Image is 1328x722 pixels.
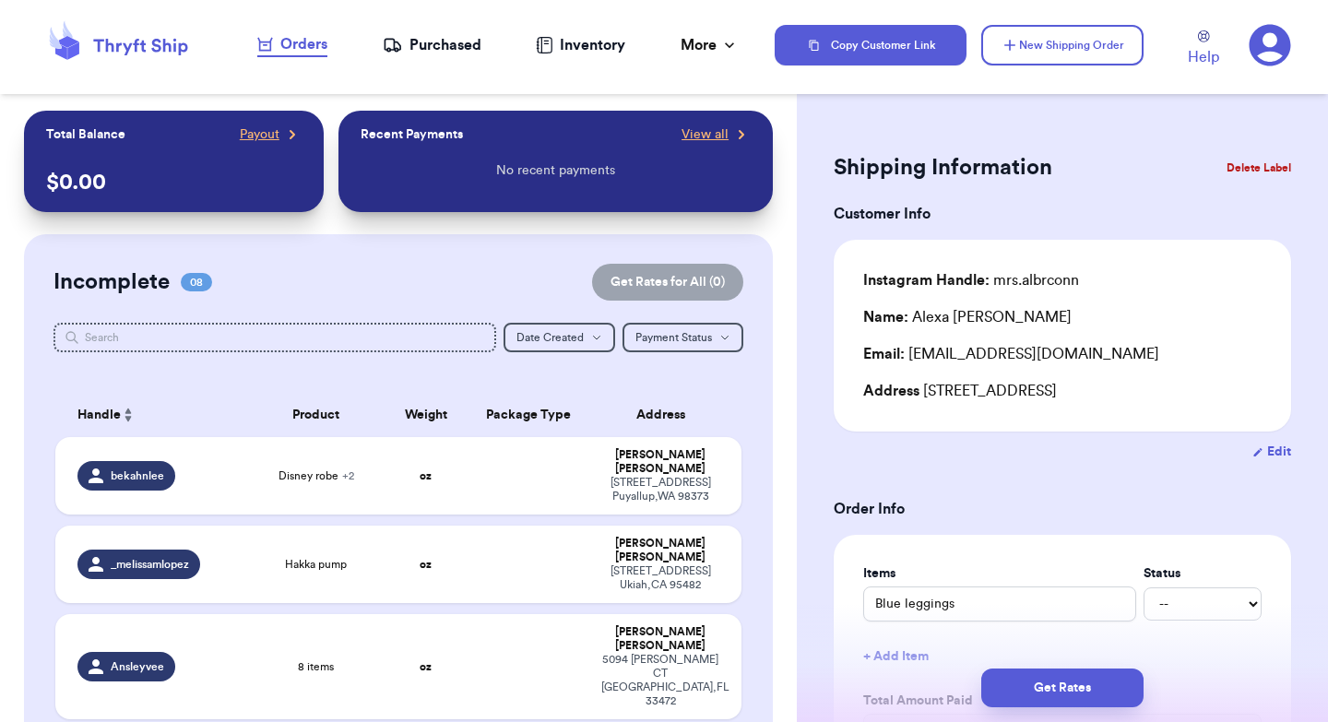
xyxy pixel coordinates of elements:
[285,557,347,572] span: Hakka pump
[247,393,385,437] th: Product
[981,669,1144,707] button: Get Rates
[504,323,615,352] button: Date Created
[53,323,496,352] input: Search
[834,153,1052,183] h2: Shipping Information
[601,537,719,564] div: [PERSON_NAME] [PERSON_NAME]
[516,332,584,343] span: Date Created
[111,557,189,572] span: _melissamlopez
[601,625,719,653] div: [PERSON_NAME] [PERSON_NAME]
[592,264,743,301] button: Get Rates for All (0)
[1188,46,1219,68] span: Help
[467,393,590,437] th: Package Type
[420,470,432,481] strong: oz
[863,269,1079,291] div: mrs.albrconn
[46,168,302,197] p: $ 0.00
[863,343,1262,365] div: [EMAIL_ADDRESS][DOMAIN_NAME]
[279,468,354,483] span: Disney robe
[863,273,990,288] span: Instagram Handle:
[682,125,751,144] a: View all
[1144,564,1262,583] label: Status
[53,267,170,297] h2: Incomplete
[111,468,164,483] span: bekahnlee
[775,25,966,65] button: Copy Customer Link
[863,564,1136,583] label: Items
[863,384,919,398] span: Address
[590,393,741,437] th: Address
[682,125,729,144] span: View all
[863,306,1072,328] div: Alexa [PERSON_NAME]
[601,448,719,476] div: [PERSON_NAME] [PERSON_NAME]
[385,393,467,437] th: Weight
[1188,30,1219,68] a: Help
[257,33,327,57] a: Orders
[1219,148,1298,188] button: Delete Label
[298,659,334,674] span: 8 items
[121,404,136,426] button: Sort ascending
[420,559,432,570] strong: oz
[46,125,125,144] p: Total Balance
[342,470,354,481] span: + 2
[383,34,481,56] a: Purchased
[863,310,908,325] span: Name:
[111,659,164,674] span: Ansleyvee
[1252,443,1291,461] button: Edit
[240,125,279,144] span: Payout
[496,161,615,180] p: No recent payments
[834,498,1291,520] h3: Order Info
[77,406,121,425] span: Handle
[601,476,719,503] div: [STREET_ADDRESS] Puyallup , WA 98373
[834,203,1291,225] h3: Customer Info
[863,347,905,361] span: Email:
[601,653,719,708] div: 5094 [PERSON_NAME] CT [GEOGRAPHIC_DATA] , FL 33472
[856,636,1269,677] button: + Add Item
[257,33,327,55] div: Orders
[601,564,719,592] div: [STREET_ADDRESS] Ukiah , CA 95482
[681,34,739,56] div: More
[863,380,1262,402] div: [STREET_ADDRESS]
[240,125,302,144] a: Payout
[181,273,212,291] span: 08
[536,34,625,56] a: Inventory
[420,661,432,672] strong: oz
[622,323,743,352] button: Payment Status
[635,332,712,343] span: Payment Status
[361,125,463,144] p: Recent Payments
[981,25,1144,65] button: New Shipping Order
